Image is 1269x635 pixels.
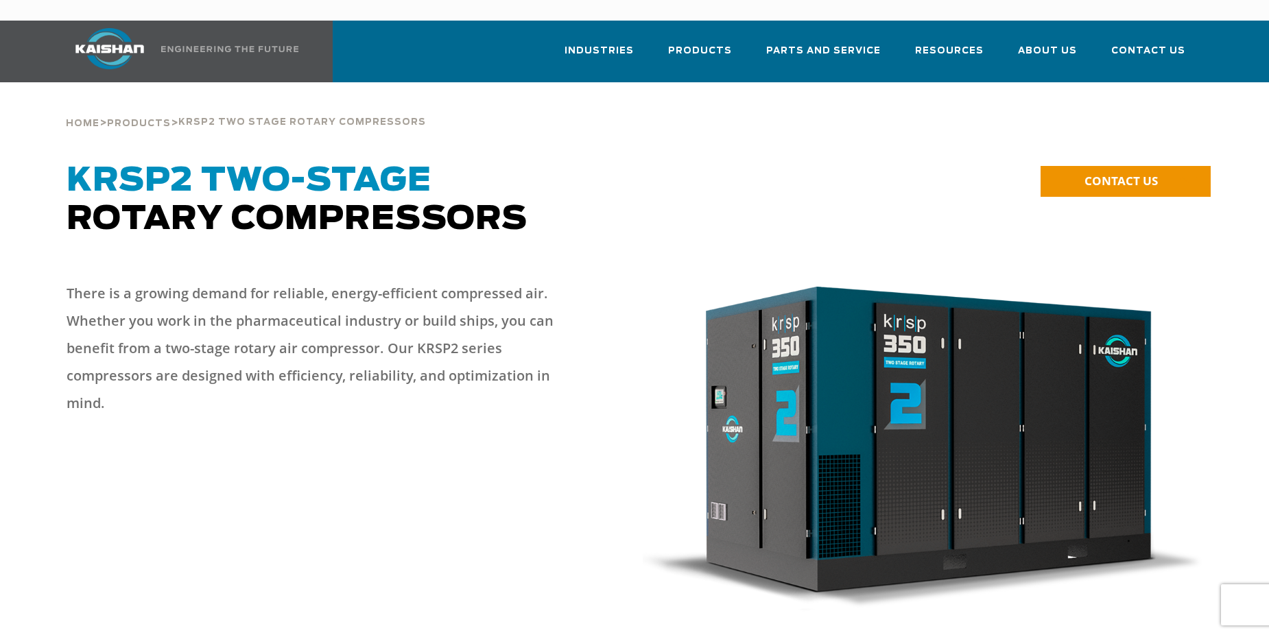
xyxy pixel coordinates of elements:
span: Resources [915,43,984,59]
span: Rotary Compressors [67,165,527,236]
div: > > [66,82,426,134]
img: Engineering the future [161,46,298,52]
a: Products [668,33,732,80]
img: krsp350 [643,287,1203,612]
span: About Us [1018,43,1077,59]
span: CONTACT US [1084,173,1158,189]
span: Products [668,43,732,59]
a: Parts and Service [766,33,881,80]
a: About Us [1018,33,1077,80]
a: Products [107,117,171,129]
a: Resources [915,33,984,80]
a: CONTACT US [1041,166,1211,197]
span: KRSP2 Two-Stage [67,165,431,197]
a: Contact Us [1111,33,1185,80]
a: Home [66,117,99,129]
p: There is a growing demand for reliable, energy-efficient compressed air. Whether you work in the ... [67,280,580,417]
a: Industries [565,33,634,80]
span: Contact Us [1111,43,1185,59]
span: Home [66,119,99,128]
span: Products [107,119,171,128]
span: Industries [565,43,634,59]
img: kaishan logo [58,28,161,69]
span: krsp2 two stage rotary compressors [178,118,426,127]
span: Parts and Service [766,43,881,59]
a: Kaishan USA [58,21,301,82]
